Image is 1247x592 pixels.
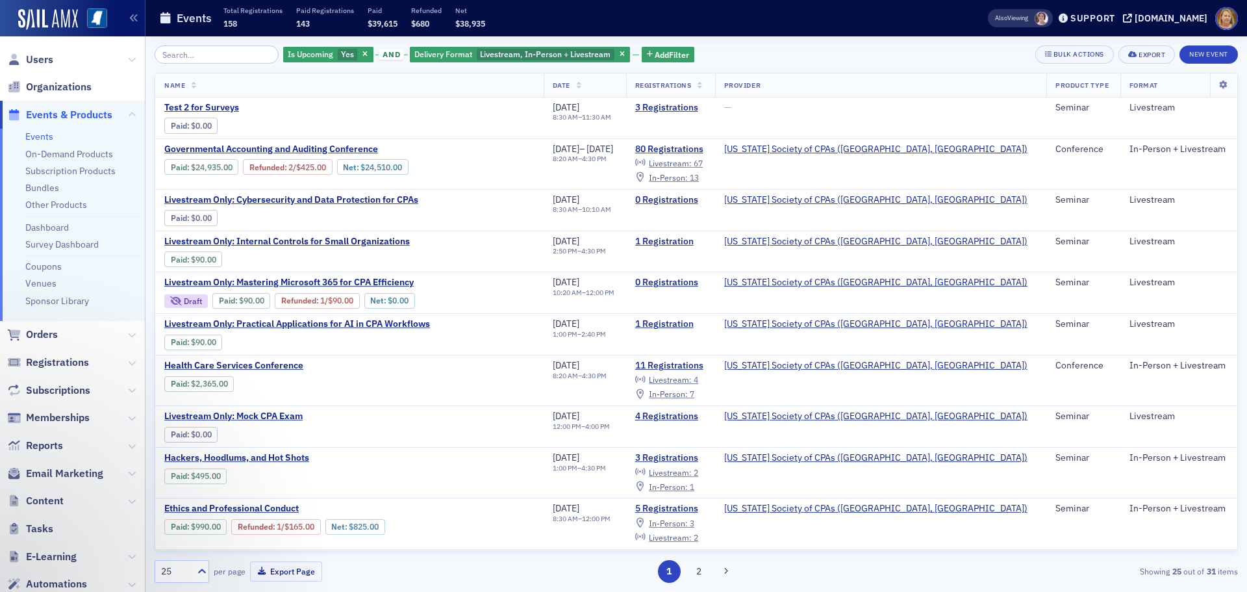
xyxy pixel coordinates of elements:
span: Registrations [26,355,89,370]
h1: Events [177,10,212,26]
span: $24,935.00 [191,162,233,172]
span: Mississippi Society of CPAs (Ridgeland, MS) [724,318,1027,330]
a: Livestream: 67 [635,158,703,168]
a: Orders [7,328,58,342]
div: Net: $2451000 [337,159,409,175]
div: Refunded: 1 - $9000 [275,293,359,309]
span: Format [1129,81,1158,90]
a: Reports [7,439,63,453]
div: Paid: 96 - $2493500 [164,159,238,175]
a: Ethics and Professional Conduct [164,503,482,515]
span: Mississippi Society of CPAs (Ridgeland, MS) [724,194,1027,206]
time: 10:10 AM [582,205,611,214]
time: 8:20 AM [553,371,578,380]
a: Paid [171,430,187,439]
span: [DATE] [553,502,579,514]
span: Orders [26,328,58,342]
div: Refunded: 5 - $99000 [231,519,320,535]
button: Bulk Actions [1035,45,1114,64]
a: Subscription Products [25,165,116,177]
a: Memberships [7,411,90,425]
span: [DATE] [553,318,579,329]
span: Mississippi Society of CPAs (Ridgeland, MS) [724,452,1027,464]
span: Subscriptions [26,383,90,398]
a: 1 Registration [635,318,706,330]
span: Livestream Only: Practical Applications for AI in CPA Workflows [164,318,430,330]
div: Seminar [1055,277,1111,289]
div: – [553,113,611,122]
div: Net: $82500 [325,519,385,535]
span: [DATE] [553,410,579,422]
span: Livestream : [649,374,692,385]
a: Other Products [25,199,87,211]
span: Users [26,53,53,67]
span: Ethics and Professional Conduct [164,503,383,515]
a: Events & Products [7,108,112,122]
img: SailAMX [87,8,107,29]
a: Tasks [7,522,53,536]
span: In-Person : [649,172,688,183]
button: [DOMAIN_NAME] [1123,14,1212,23]
div: Conference [1055,360,1111,372]
p: Refunded [411,6,442,15]
span: [DATE] [553,452,579,463]
div: Seminar [1055,102,1111,114]
iframe: Intercom notifications message [10,495,270,586]
a: Content [7,494,64,508]
div: Conference [1055,144,1111,155]
a: [US_STATE] Society of CPAs ([GEOGRAPHIC_DATA], [GEOGRAPHIC_DATA]) [724,144,1027,155]
div: Support [1070,12,1115,24]
a: Events [25,131,53,142]
span: : [171,213,191,223]
p: Paid Registrations [296,6,354,15]
span: Memberships [26,411,90,425]
div: Paid: 0 - $0 [164,118,218,133]
a: Paid [171,379,187,389]
a: Health Care Services Conference [164,360,383,372]
a: Subscriptions [7,383,90,398]
span: Net : [343,162,360,172]
a: 3 Registrations [635,102,706,114]
div: – [553,205,611,214]
a: In-Person: 13 [635,172,699,183]
a: Paid [171,162,187,172]
span: : [171,471,191,481]
span: $38,935 [455,18,485,29]
span: $39,615 [368,18,397,29]
span: Livestream : [649,467,692,478]
span: $2,365.00 [191,379,228,389]
span: $24,510.00 [360,162,402,172]
a: Test 2 for Surveys [164,102,383,114]
span: Date [553,81,570,90]
a: Livestream: 2 [635,532,698,543]
strong: 25 [1170,565,1183,577]
span: 158 [223,18,237,29]
a: In-Person: 1 [635,482,694,492]
span: : [171,121,191,131]
span: Governmental Accounting and Auditing Conference [164,144,383,155]
a: Paid [171,337,187,347]
div: – [553,372,607,380]
a: Venues [25,277,57,289]
span: Product Type [1055,81,1109,90]
a: 80 Registrations [635,144,706,155]
div: Paid: 13 - $236500 [164,376,234,392]
a: Automations [7,577,87,591]
div: Paid: 4 - $49500 [164,469,227,484]
span: $90.00 [191,255,216,264]
time: 8:20 AM [553,154,578,163]
div: – [553,422,610,431]
span: Mississippi Society of CPAs (Ridgeland, MS) [724,360,1027,372]
time: 1:00 PM [553,463,577,472]
span: 67 [694,158,703,168]
span: : [171,379,191,389]
a: 3 Registrations [635,452,706,464]
span: : [219,296,239,305]
a: Sponsor Library [25,295,89,307]
div: Livestream [1129,277,1228,289]
div: Paid: 4 - $0 [164,427,218,443]
a: Paid [219,296,235,305]
span: $0.00 [388,296,409,305]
